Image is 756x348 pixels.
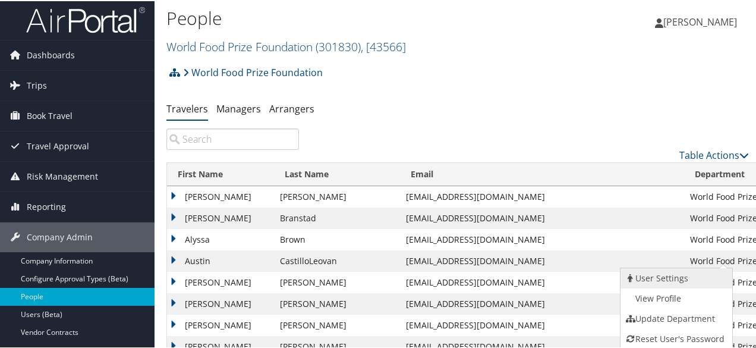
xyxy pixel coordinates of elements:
[26,5,145,33] img: airportal-logo.png
[663,14,737,27] span: [PERSON_NAME]
[274,206,400,228] td: Branstad
[620,328,730,348] a: Reset User's Password
[167,292,274,313] td: [PERSON_NAME]
[274,249,400,271] td: CastilloLeovan
[316,37,361,54] span: ( 301830 )
[274,292,400,313] td: [PERSON_NAME]
[620,308,730,328] a: Update Department For This Traveler
[166,101,208,114] a: Travelers
[166,5,555,30] h1: People
[167,249,274,271] td: Austin
[274,185,400,206] td: [PERSON_NAME]
[27,100,73,130] span: Book Travel
[274,313,400,335] td: [PERSON_NAME]
[400,292,684,313] td: [EMAIL_ADDRESS][DOMAIN_NAME]
[167,206,274,228] td: [PERSON_NAME]
[400,271,684,292] td: [EMAIL_ADDRESS][DOMAIN_NAME]
[183,59,323,83] a: World Food Prize Foundation
[167,162,274,185] th: First Name: activate to sort column ascending
[167,271,274,292] td: [PERSON_NAME]
[27,130,89,160] span: Travel Approval
[167,185,274,206] td: [PERSON_NAME]
[27,191,66,221] span: Reporting
[274,271,400,292] td: [PERSON_NAME]
[27,161,98,190] span: Risk Management
[400,162,684,185] th: Email: activate to sort column ascending
[400,228,684,249] td: [EMAIL_ADDRESS][DOMAIN_NAME]
[27,39,75,69] span: Dashboards
[400,206,684,228] td: [EMAIL_ADDRESS][DOMAIN_NAME]
[27,221,93,251] span: Company Admin
[361,37,406,54] span: , [ 43566 ]
[166,37,406,54] a: World Food Prize Foundation
[400,313,684,335] td: [EMAIL_ADDRESS][DOMAIN_NAME]
[269,101,314,114] a: Arrangers
[274,228,400,249] td: Brown
[400,249,684,271] td: [EMAIL_ADDRESS][DOMAIN_NAME]
[216,101,261,114] a: Managers
[274,162,400,185] th: Last Name: activate to sort column descending
[27,70,47,99] span: Trips
[620,267,730,287] a: View User's Settings
[655,3,749,39] a: [PERSON_NAME]
[679,148,749,161] a: Table Actions
[400,185,684,206] td: [EMAIL_ADDRESS][DOMAIN_NAME]
[620,287,730,308] a: AirPortal Profile
[166,127,299,149] input: Search
[167,228,274,249] td: Alyssa
[167,313,274,335] td: [PERSON_NAME]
